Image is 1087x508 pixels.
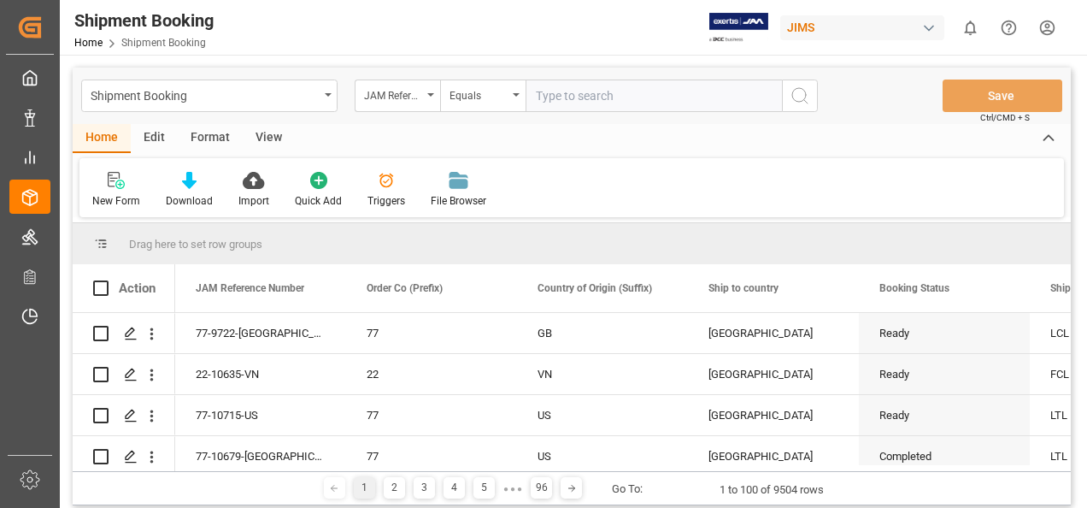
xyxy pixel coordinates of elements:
div: 5 [473,477,495,499]
span: Country of Origin (Suffix) [538,282,652,294]
div: Triggers [367,193,405,209]
div: VN [538,355,667,394]
button: open menu [81,80,338,112]
div: New Form [92,193,140,209]
a: Home [74,37,103,49]
div: Download [166,193,213,209]
div: Action [119,281,156,296]
div: Press SPACE to select this row. [73,313,175,354]
div: File Browser [431,193,486,209]
span: Order Co (Prefix) [367,282,443,294]
span: Ship to country [708,282,779,294]
div: 1 [354,477,375,499]
div: [GEOGRAPHIC_DATA] [708,437,838,476]
div: 1 to 100 of 9504 rows [720,481,824,499]
button: search button [782,80,818,112]
div: 77-10715-US [175,395,346,435]
div: Go To: [612,481,643,498]
div: GB [538,314,667,353]
div: Press SPACE to select this row. [73,354,175,395]
div: [GEOGRAPHIC_DATA] [708,355,838,394]
button: JIMS [780,11,951,44]
div: US [538,396,667,435]
span: Drag here to set row groups [129,238,262,251]
input: Type to search [526,80,782,112]
div: Press SPACE to select this row. [73,395,175,436]
div: 2 [384,477,405,499]
div: ● ● ● [503,482,522,495]
div: Ready [879,355,1009,394]
div: Ready [879,314,1009,353]
div: Shipment Booking [91,84,319,105]
div: Ready [879,396,1009,435]
div: 3 [414,477,435,499]
div: Shipment Booking [74,8,214,33]
div: 4 [444,477,465,499]
div: 96 [531,477,552,499]
button: show 0 new notifications [951,9,990,47]
span: JAM Reference Number [196,282,304,294]
button: open menu [440,80,526,112]
div: US [538,437,667,476]
img: Exertis%20JAM%20-%20Email%20Logo.jpg_1722504956.jpg [709,13,768,43]
div: [GEOGRAPHIC_DATA] [708,396,838,435]
div: Edit [131,124,178,153]
div: Press SPACE to select this row. [73,436,175,477]
div: 77 [367,437,496,476]
div: Quick Add [295,193,342,209]
span: Ctrl/CMD + S [980,111,1030,124]
div: 22 [367,355,496,394]
div: 77 [367,396,496,435]
div: Import [238,193,269,209]
div: Format [178,124,243,153]
button: open menu [355,80,440,112]
div: JIMS [780,15,944,40]
div: Home [73,124,131,153]
span: Booking Status [879,282,949,294]
button: Help Center [990,9,1028,47]
div: [GEOGRAPHIC_DATA] [708,314,838,353]
div: View [243,124,295,153]
div: JAM Reference Number [364,84,422,103]
button: Save [943,80,1062,112]
div: 77 [367,314,496,353]
div: 77-10679-[GEOGRAPHIC_DATA] [175,436,346,476]
div: 77-9722-[GEOGRAPHIC_DATA] [175,313,346,353]
div: 22-10635-VN [175,354,346,394]
div: Completed [879,437,1009,476]
div: Equals [449,84,508,103]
